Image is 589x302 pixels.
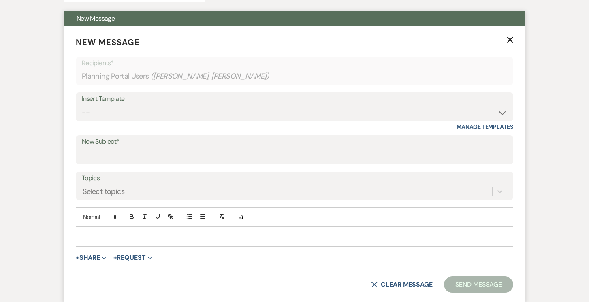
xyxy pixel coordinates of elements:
[82,58,507,68] p: Recipients*
[76,37,140,47] span: New Message
[76,255,79,261] span: +
[76,255,106,261] button: Share
[113,255,152,261] button: Request
[444,276,513,293] button: Send Message
[82,172,507,184] label: Topics
[82,136,507,148] label: New Subject*
[82,93,507,105] div: Insert Template
[83,186,125,197] div: Select topics
[457,123,513,130] a: Manage Templates
[371,281,433,288] button: Clear message
[113,255,117,261] span: +
[82,68,507,84] div: Planning Portal Users
[151,71,270,82] span: ( [PERSON_NAME], [PERSON_NAME] )
[77,14,115,23] span: New Message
